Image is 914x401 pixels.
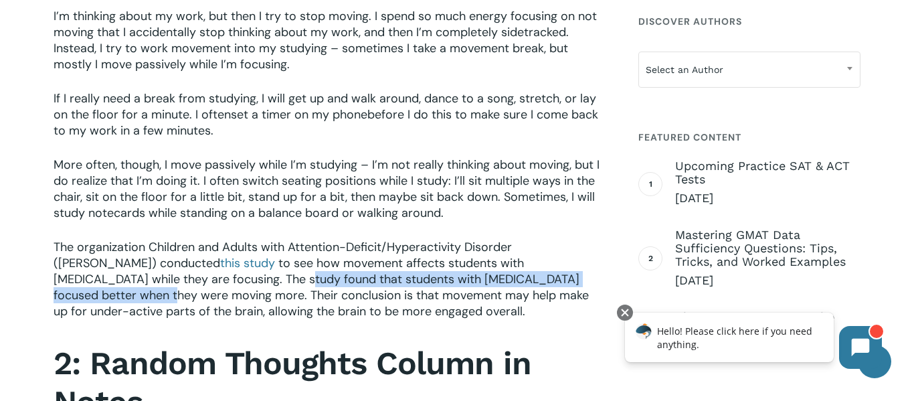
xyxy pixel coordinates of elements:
span: The organization Children and Adults with Attention-Deficit/Hyperactivity Disorder ([PERSON_NAME]... [54,239,512,271]
span: Upcoming Practice SAT & ACT Tests [675,159,860,186]
h4: Featured Content [638,125,860,149]
span: Select an Author [638,52,860,88]
iframe: Chatbot [611,302,895,382]
span: Select an Author [639,56,860,84]
span: set a timer on my phone [231,106,367,123]
a: this study [220,255,275,271]
span: More often, though, I move passively while I’m studying – I’m not really thinking about moving, b... [54,157,600,221]
h4: Discover Authors [638,9,860,33]
span: [DATE] [675,190,860,206]
span: to see how movement affects students with [MEDICAL_DATA] while they are focusing. The study found... [54,255,589,319]
span: If I really need a break from studying, I will get up and walk around, dance to a song, stretch, ... [54,90,596,123]
span: I’m thinking about my work, but then I try to stop moving. I spend so much energy focusing on not... [54,8,597,72]
a: Mastering GMAT Data Sufficiency Questions: Tips, Tricks, and Worked Examples [DATE] [675,228,860,289]
a: Upcoming Practice SAT & ACT Tests [DATE] [675,159,860,206]
span: Mastering GMAT Data Sufficiency Questions: Tips, Tricks, and Worked Examples [675,228,860,268]
span: before I do this to make sure I come back to my work in a few minutes. [54,106,598,139]
span: [DATE] [675,272,860,289]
